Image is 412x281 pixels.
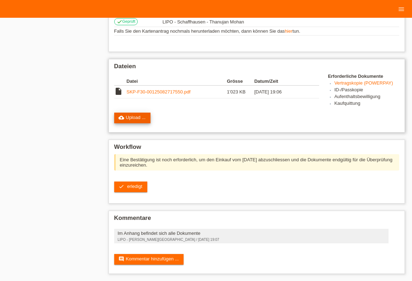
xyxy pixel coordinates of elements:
[285,28,292,34] a: hier
[118,256,124,262] i: comment
[163,19,244,25] span: 27.08.2025
[127,77,227,86] th: Datei
[118,115,124,120] i: cloud_upload
[114,254,184,265] a: commentKommentar hinzufügen ...
[227,77,254,86] th: Grösse
[334,94,399,101] li: Aufenthaltsbewilligung
[122,19,136,23] span: Geprüft
[334,101,399,107] li: Kaufquittung
[328,74,399,79] h4: Erforderliche Dokumente
[114,144,400,154] h2: Workflow
[227,86,254,98] td: 1'023 KB
[394,7,408,11] a: menu
[114,87,123,96] i: insert_drive_file
[118,231,385,236] div: Im Anhang befindet sich alle Dokumente
[114,215,400,225] h2: Kommentare
[127,89,191,94] a: SKP-F30-00125082717550.pdf
[114,113,151,123] a: cloud_uploadUpload ...
[114,27,400,36] td: Falls Sie den Kartenantrag nochmals herunterladen möchten, dann können Sie das tun.
[114,154,400,171] div: Eine Bestätigung ist noch erforderlich, um den Einkauf vom [DATE] abzuschliessen und die Dokument...
[118,184,124,189] i: check
[118,238,385,242] div: LIPO - [PERSON_NAME][GEOGRAPHIC_DATA] / [DATE] 19:07
[254,86,309,98] td: [DATE] 19:06
[398,6,405,13] i: menu
[114,63,400,74] h2: Dateien
[117,19,122,25] i: check
[254,77,309,86] th: Datum/Zeit
[114,182,147,192] a: check erledigt
[127,184,142,189] span: erledigt
[334,80,393,86] a: Vertragskopie (POWERPAY)
[334,87,399,94] li: ID-/Passkopie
